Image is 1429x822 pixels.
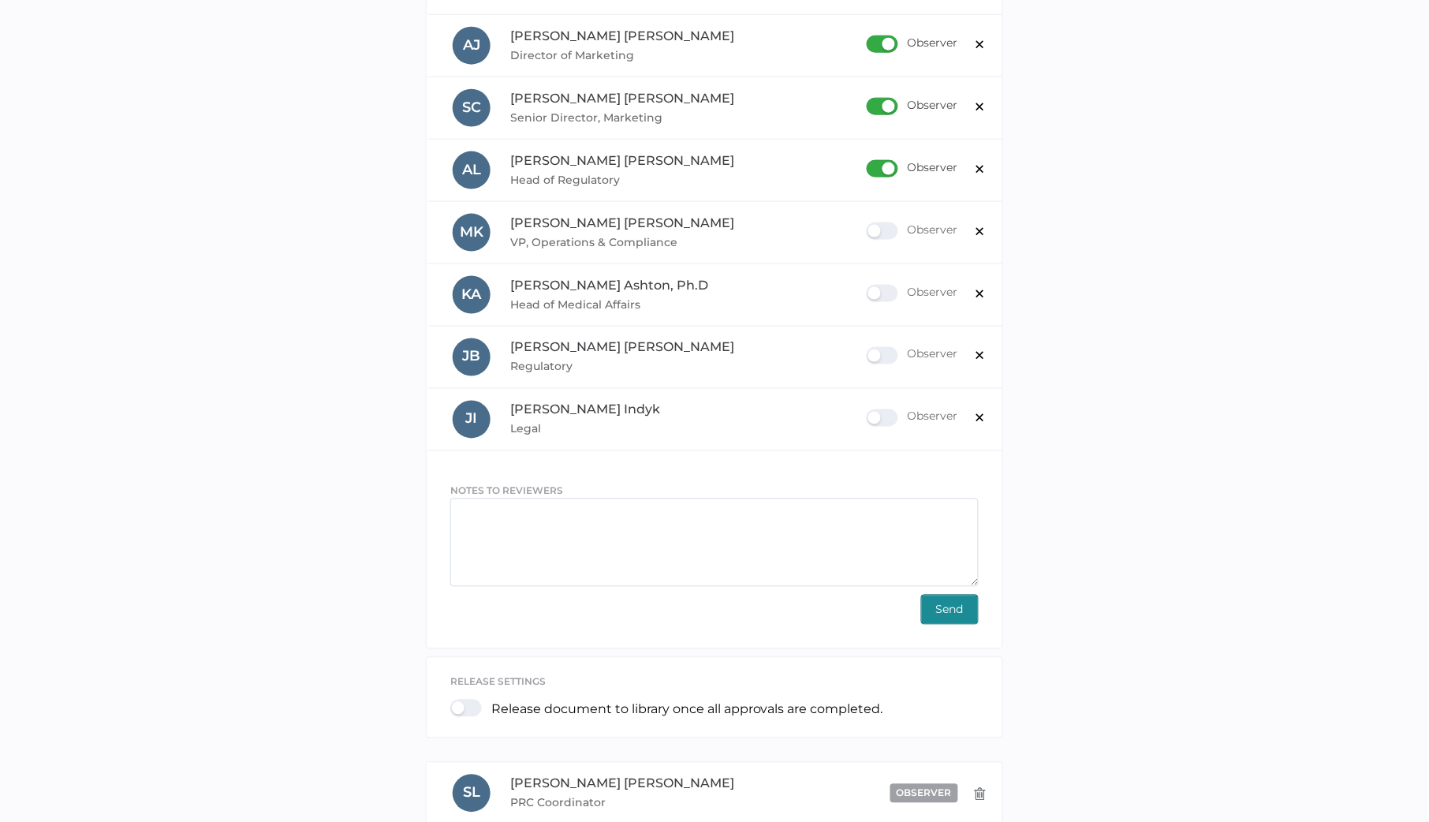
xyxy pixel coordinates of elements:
[462,161,481,178] span: A L
[867,285,958,302] div: Observer
[974,403,987,429] span: ×
[867,160,958,177] div: Observer
[974,341,987,367] span: ×
[510,295,867,314] span: Head of Medical Affairs
[450,485,563,497] span: NOTES TO REVIEWERS
[867,98,958,115] div: Observer
[974,216,987,242] span: ×
[510,46,867,65] span: Director of Marketing
[510,108,867,127] span: Senior Director, Marketing
[974,29,987,55] span: ×
[463,784,480,801] span: S L
[974,278,987,305] span: ×
[867,35,958,53] div: Observer
[897,787,952,799] span: observer
[510,170,867,189] span: Head of Regulatory
[463,36,480,54] span: A J
[867,222,958,240] div: Observer
[510,278,708,293] span: [PERSON_NAME] Ashton, Ph.D
[510,340,734,355] span: [PERSON_NAME] [PERSON_NAME]
[510,215,734,230] span: [PERSON_NAME] [PERSON_NAME]
[460,223,483,241] span: M K
[510,91,734,106] span: [PERSON_NAME] [PERSON_NAME]
[510,794,748,813] span: PRC Coordinator
[462,99,481,116] span: S C
[462,286,482,303] span: K A
[491,702,883,717] p: Release document to library once all approvals are completed.
[510,233,867,252] span: VP, Operations & Compliance
[974,92,987,118] span: ×
[921,595,979,625] button: Send
[450,676,546,688] span: release settings
[510,153,734,168] span: [PERSON_NAME] [PERSON_NAME]
[510,357,867,376] span: Regulatory
[510,28,734,43] span: [PERSON_NAME] [PERSON_NAME]
[510,776,734,791] span: [PERSON_NAME] [PERSON_NAME]
[510,420,867,439] span: Legal
[463,348,481,365] span: J B
[936,596,964,624] span: Send
[510,402,660,417] span: [PERSON_NAME] Indyk
[974,788,987,801] img: delete
[867,409,958,427] div: Observer
[867,347,958,364] div: Observer
[974,154,987,180] span: ×
[466,410,478,428] span: J I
